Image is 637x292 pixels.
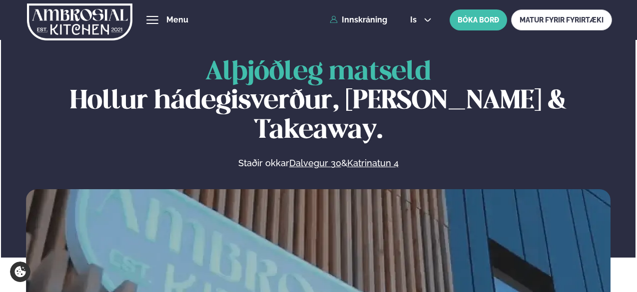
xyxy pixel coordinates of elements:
img: logo [27,1,132,42]
button: BÓKA BORÐ [450,9,507,30]
span: is [410,16,420,24]
a: Cookie settings [10,262,30,282]
p: Staðir okkar & [129,157,507,169]
button: is [402,16,440,24]
a: Katrinatun 4 [347,157,399,169]
span: Alþjóðleg matseld [205,60,431,85]
button: hamburger [146,14,158,26]
h1: Hollur hádegisverður, [PERSON_NAME] & Takeaway. [26,58,611,145]
a: MATUR FYRIR FYRIRTÆKI [511,9,612,30]
a: Dalvegur 30 [289,157,341,169]
a: Innskráning [330,15,387,24]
